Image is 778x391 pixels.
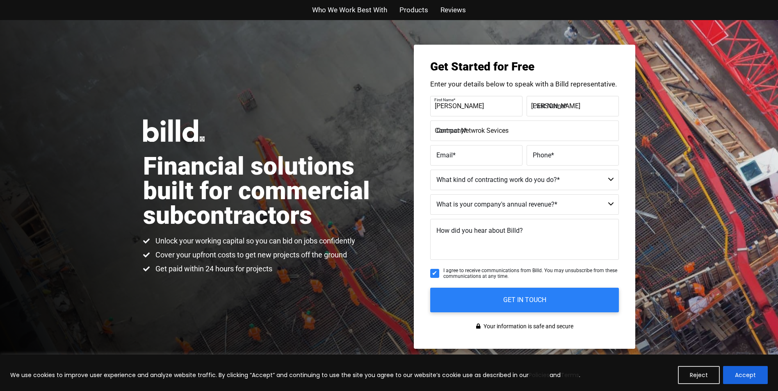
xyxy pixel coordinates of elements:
[561,371,579,379] a: Terms
[440,4,466,16] a: Reviews
[434,97,454,102] span: First Name
[430,269,439,278] input: I agree to receive communications from Billd. You may unsubscribe from these communications at an...
[153,264,272,274] span: Get paid within 24 hours for projects
[153,250,347,260] span: Cover your upfront costs to get new projects off the ground
[312,4,387,16] a: Who We Work Best With
[399,4,428,16] a: Products
[443,268,619,280] span: I agree to receive communications from Billd. You may unsubscribe from these communications at an...
[436,126,464,134] span: Company
[430,61,619,73] h3: Get Started for Free
[430,81,619,88] p: Enter your details below to speak with a Billd representative.
[436,151,453,159] span: Email
[10,370,580,380] p: We use cookies to improve user experience and analyze website traffic. By clicking “Accept” and c...
[143,154,389,228] h1: Financial solutions built for commercial subcontractors
[430,288,619,312] input: GET IN TOUCH
[678,366,720,384] button: Reject
[533,102,564,109] span: Last Name
[723,366,768,384] button: Accept
[481,321,573,332] span: Your information is safe and secure
[529,371,550,379] a: Policies
[436,227,523,234] span: How did you hear about Billd?
[153,236,355,246] span: Unlock your working capital so you can bid on jobs confidently
[533,151,551,159] span: Phone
